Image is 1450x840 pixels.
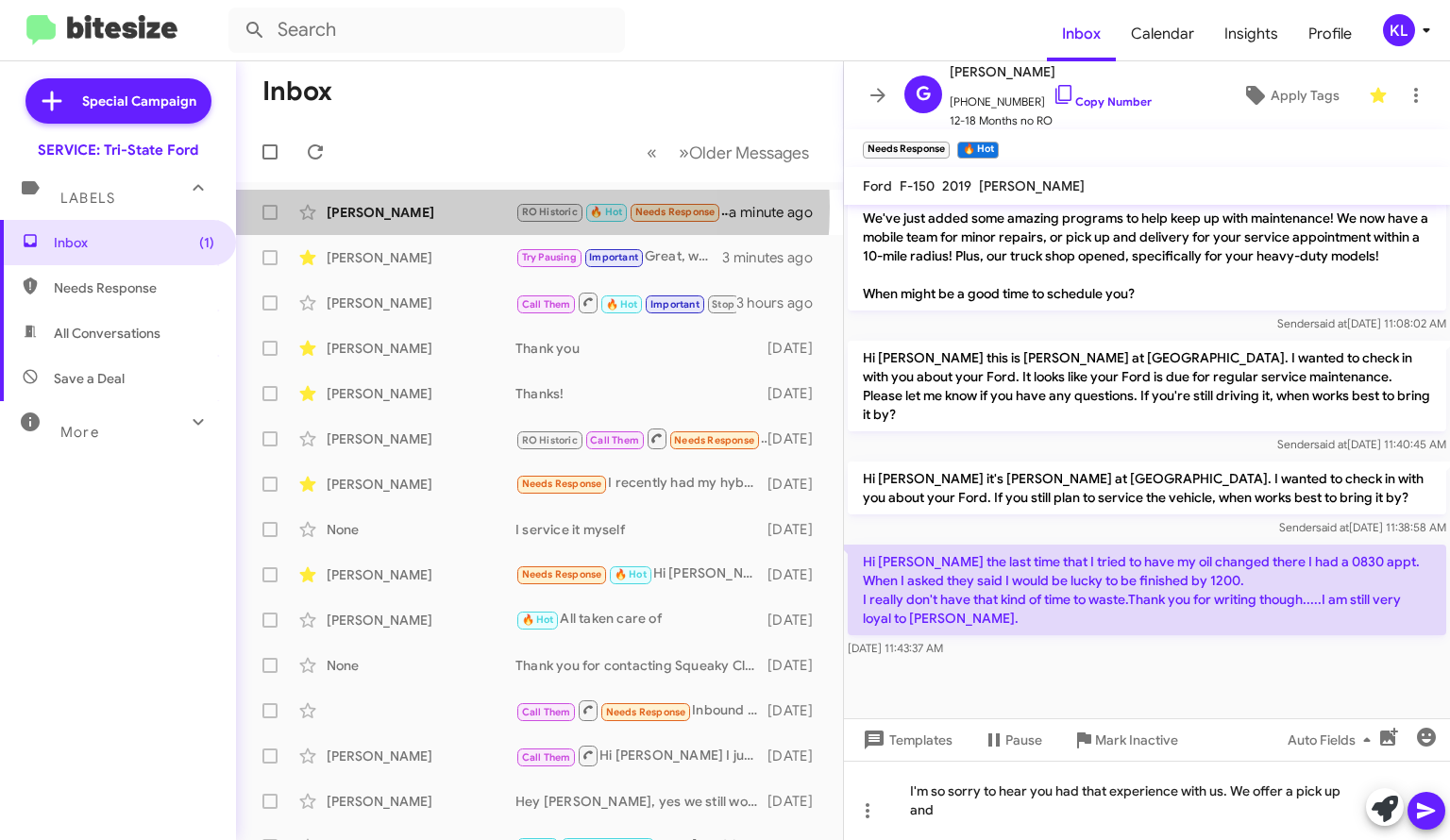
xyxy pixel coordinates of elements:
span: « [647,141,657,164]
span: » [679,141,689,164]
span: Apply Tags [1271,78,1340,112]
div: [PERSON_NAME] [327,565,515,584]
span: F-150 [900,177,935,194]
div: Hi [PERSON_NAME] I just tried calling to see how we could help with the maintenance on your Ford.... [515,744,767,767]
div: [DATE] [767,565,828,584]
span: Sender [DATE] 11:38:58 AM [1279,520,1446,534]
div: 3 hours ago [736,294,828,312]
span: 2019 [942,177,971,194]
div: None [327,656,515,675]
button: Pause [968,723,1057,757]
span: More [60,424,99,441]
p: Hi [PERSON_NAME] this is [PERSON_NAME] at [GEOGRAPHIC_DATA]. I wanted to check in with you about ... [848,341,1446,431]
div: Hi [PERSON_NAME] the last time that I tried to have my oil changed there I had a 0830 appt. When ... [515,563,767,585]
span: [PERSON_NAME] [950,60,1152,83]
span: Sender [DATE] 11:08:02 AM [1277,316,1446,330]
span: Templates [859,723,953,757]
small: Needs Response [863,142,950,159]
span: Needs Response [674,434,754,446]
button: KL [1367,14,1429,46]
div: [DATE] [767,384,828,403]
div: [DATE] [767,656,828,675]
span: Mark Inactive [1095,723,1178,757]
div: All taken care of [515,609,767,630]
span: Call Them [522,706,571,718]
span: said at [1314,437,1347,451]
span: G [916,79,931,109]
div: [PERSON_NAME] [327,475,515,494]
span: Needs Response [522,478,602,490]
a: Profile [1293,7,1367,61]
div: [PERSON_NAME] [327,792,515,811]
span: said at [1314,316,1347,330]
div: [PERSON_NAME] [327,611,515,630]
div: [DATE] [767,701,828,720]
span: Stop [712,298,734,311]
div: [PERSON_NAME] [327,294,515,312]
div: KL [1383,14,1415,46]
span: Auto Fields [1288,723,1378,757]
div: Thank you [515,339,767,358]
div: [DATE] [767,792,828,811]
button: Auto Fields [1273,723,1393,757]
div: [PERSON_NAME] [327,248,515,267]
button: Mark Inactive [1057,723,1193,757]
div: Inbound Call [515,427,767,450]
div: [DATE] [767,475,828,494]
button: Templates [844,723,968,757]
div: I can be there before 8...like 7:45 with the first [515,201,729,223]
span: 🔥 Hot [606,298,638,311]
input: Search [228,8,625,53]
div: Hey [PERSON_NAME], yes we still work on fleet vehicles, GSA, state police etc [515,792,767,811]
div: I just followed up with the email I sent back on the 19th. Hope to hear something soon. I will ke... [515,291,736,314]
div: SERVICE: Tri-State Ford [38,141,198,160]
div: [DATE] [767,520,828,539]
span: Needs Response [522,568,602,580]
span: RO Historic [522,434,578,446]
div: [PERSON_NAME] [327,429,515,448]
div: [PERSON_NAME] [327,339,515,358]
span: [PERSON_NAME] [979,177,1085,194]
span: Ford [863,177,892,194]
span: Save a Deal [54,369,125,388]
span: All Conversations [54,324,160,343]
span: 🔥 Hot [615,568,647,580]
span: said at [1316,520,1349,534]
span: RO Historic [522,206,578,218]
span: 12-18 Months no RO [950,111,1152,130]
p: Hi [PERSON_NAME] it's [PERSON_NAME] at [GEOGRAPHIC_DATA]. I wanted to check in with you about you... [848,462,1446,514]
div: Great, was there a specific day you had in mind? [515,246,722,268]
a: Insights [1209,7,1293,61]
div: [DATE] [767,339,828,358]
h1: Inbox [262,76,332,107]
a: Inbox [1047,7,1116,61]
a: Calendar [1116,7,1209,61]
span: Needs Response [606,706,686,718]
div: Thanks! [515,384,767,403]
a: Special Campaign [25,78,211,124]
span: Call Them [522,751,571,764]
button: Previous [635,133,668,172]
span: 🔥 Hot [590,206,622,218]
span: Important [650,298,700,311]
span: Needs Response [54,278,214,297]
div: I'm so sorry to hear you had that experience with us. We offer a pick up and [844,761,1450,840]
span: Important [589,251,638,263]
p: Hi [PERSON_NAME] it's [PERSON_NAME], Service Manager at [GEOGRAPHIC_DATA]. Our records indicate t... [848,144,1446,311]
div: [DATE] [767,611,828,630]
div: Thank you for contacting Squeaky Clean & Dry, a representative will reply to you as soon as possi... [515,656,767,675]
span: Inbox [54,233,214,252]
div: I service it myself [515,520,767,539]
p: Hi [PERSON_NAME] the last time that I tried to have my oil changed there I had a 0830 appt. When ... [848,545,1446,635]
div: I recently had my hybrid in for its first oil change [515,473,767,495]
div: [PERSON_NAME] [327,384,515,403]
span: Older Messages [689,143,809,163]
span: Sender [DATE] 11:40:45 AM [1277,437,1446,451]
span: (1) [199,233,214,252]
span: Call Them [590,434,639,446]
button: Next [667,133,820,172]
span: Special Campaign [82,92,196,110]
